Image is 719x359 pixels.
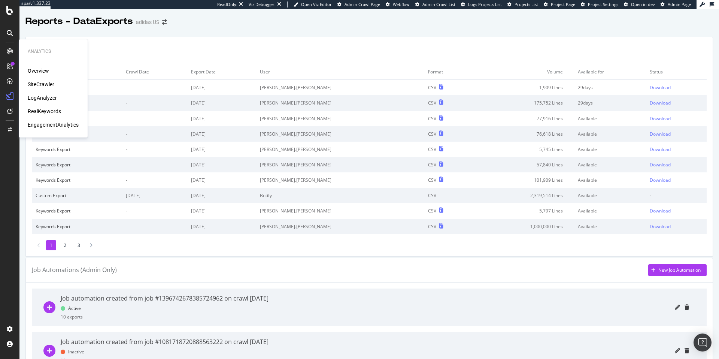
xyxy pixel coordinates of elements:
a: Download [650,162,703,168]
td: - [122,219,188,234]
div: arrow-right-arrow-left [162,19,167,25]
div: CSV [428,162,436,168]
a: Admin Page [661,1,691,7]
div: Available [578,177,642,183]
td: - [122,95,188,111]
div: Keywords Export [36,208,118,214]
a: SiteCrawler [28,81,54,88]
div: Available [578,223,642,230]
td: [DATE] [187,172,256,188]
div: CSV [428,177,436,183]
div: ReadOnly: [217,1,237,7]
td: [PERSON_NAME].[PERSON_NAME] [256,203,424,218]
a: Projects List [507,1,538,7]
td: - [122,111,188,126]
div: adidas US [136,18,159,26]
a: LogAnalyzer [28,94,57,102]
div: Download [650,115,671,122]
div: New Job Automation [658,267,701,273]
td: [DATE] [187,142,256,157]
td: 101,909 Lines [473,172,574,188]
span: Open Viz Editor [301,1,332,7]
td: [DATE] [122,188,188,203]
div: Custom Export [36,192,118,199]
td: 1,000,000 Lines [473,219,574,234]
button: New Job Automation [648,264,707,276]
td: [PERSON_NAME].[PERSON_NAME] [256,219,424,234]
div: Available [578,146,642,153]
td: [DATE] [187,188,256,203]
div: Download [650,208,671,214]
td: Status [646,64,707,80]
td: - [122,172,188,188]
td: - [122,157,188,172]
span: Admin Crawl List [422,1,455,7]
td: [DATE] [187,126,256,142]
td: [DATE] [187,157,256,172]
div: Keywords Export [36,177,118,183]
a: RealKeywords [28,108,61,115]
a: Download [650,223,703,230]
li: 3 [74,240,84,250]
span: Logs Projects List [468,1,502,7]
td: - [122,203,188,218]
div: Job automation created from job #1081718720888563222 on crawl [DATE] [61,338,269,346]
td: [DATE] [187,95,256,111]
td: 76,618 Lines [473,126,574,142]
div: CSV [428,146,436,153]
td: - [122,126,188,142]
div: trash [685,348,689,353]
td: 29 days [574,80,646,96]
div: Keywords Export [36,223,118,230]
div: plus-circle [44,345,55,357]
div: Keywords Export [36,162,118,168]
td: 77,916 Lines [473,111,574,126]
div: Download [650,146,671,153]
div: Download [650,131,671,137]
div: Analytics [28,48,79,55]
div: Available [578,115,642,122]
div: Available [578,162,642,168]
div: Inactive [61,349,84,355]
a: Download [650,208,703,214]
a: Project Page [544,1,575,7]
div: Download [650,223,671,230]
div: CSV [428,208,436,214]
a: Logs Projects List [461,1,502,7]
td: [DATE] [187,111,256,126]
div: Download [650,100,671,106]
div: CSV [428,131,436,137]
div: Keywords Export [36,146,118,153]
td: [DATE] [187,203,256,218]
a: Download [650,131,703,137]
div: Available [578,192,642,199]
div: Reports - DataExports [25,15,133,28]
td: 2,319,514 Lines [473,188,574,203]
a: Overview [28,67,49,75]
span: Project Page [551,1,575,7]
td: Crawl Date [122,64,188,80]
td: 5,745 Lines [473,142,574,157]
span: Admin Page [668,1,691,7]
td: Available for [574,64,646,80]
div: Available [578,208,642,214]
td: [PERSON_NAME].[PERSON_NAME] [256,157,424,172]
td: [PERSON_NAME].[PERSON_NAME] [256,126,424,142]
td: 1,909 Lines [473,80,574,96]
td: 175,752 Lines [473,95,574,111]
div: pencil [675,348,680,353]
a: Download [650,115,703,122]
a: Open in dev [624,1,655,7]
a: Download [650,177,703,183]
div: 10 exports [61,314,83,320]
td: Export Date [187,64,256,80]
a: Admin Crawl List [415,1,455,7]
div: CSV [428,84,436,91]
td: 29 days [574,95,646,111]
a: Download [650,146,703,153]
td: Format [424,64,473,80]
td: - [646,188,707,203]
